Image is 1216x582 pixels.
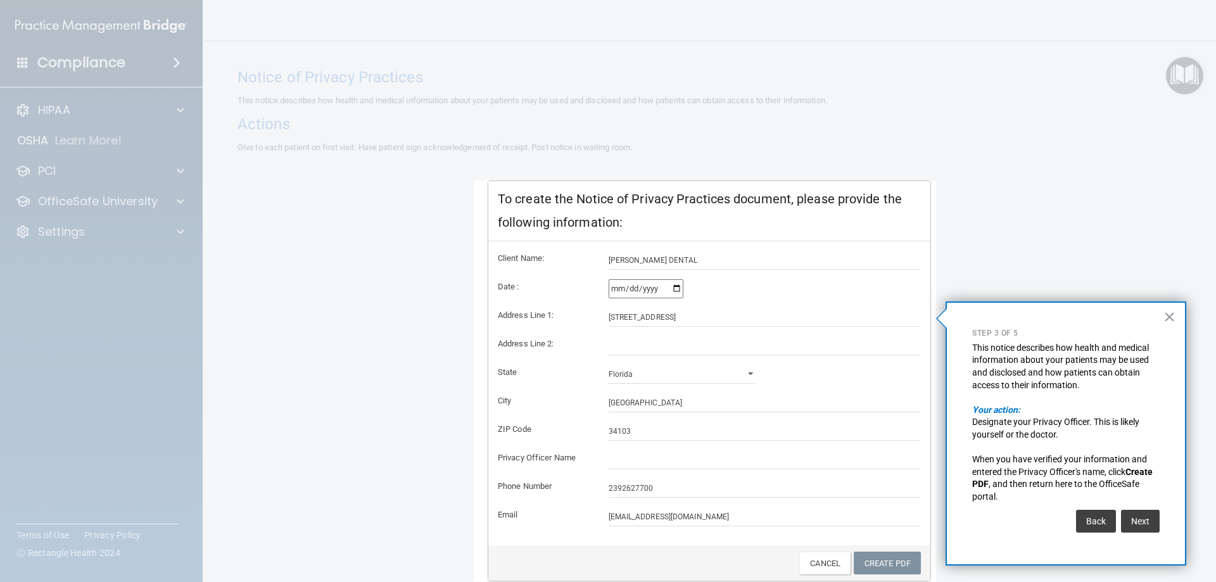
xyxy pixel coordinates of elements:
[488,450,599,465] label: Privacy Officer Name
[488,308,599,323] label: Address Line 1:
[609,422,921,441] input: _____
[972,328,1160,339] p: Step 3 of 5
[972,342,1160,391] p: This notice describes how health and medical information about your patients may be used and disc...
[1121,510,1160,533] button: Next
[488,251,599,266] label: Client Name:
[488,393,599,408] label: City
[488,336,599,351] label: Address Line 2:
[972,479,1141,502] span: , and then return here to the OfficeSafe portal.
[972,405,1020,415] em: Your action:
[1076,510,1116,533] button: Back
[488,181,930,241] div: To create the Notice of Privacy Practices document, please provide the following information:
[488,479,599,494] label: Phone Number
[854,552,921,575] a: Create PDF
[1163,307,1175,327] button: Close
[488,507,599,522] label: Email
[488,422,599,437] label: ZIP Code
[488,365,599,380] label: State
[799,552,851,575] a: Cancel
[488,279,599,294] label: Date :
[972,416,1160,441] p: Designate your Privacy Officer. This is likely yourself or the doctor.
[972,454,1149,477] span: When you have verified your information and entered the Privacy Officer's name, click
